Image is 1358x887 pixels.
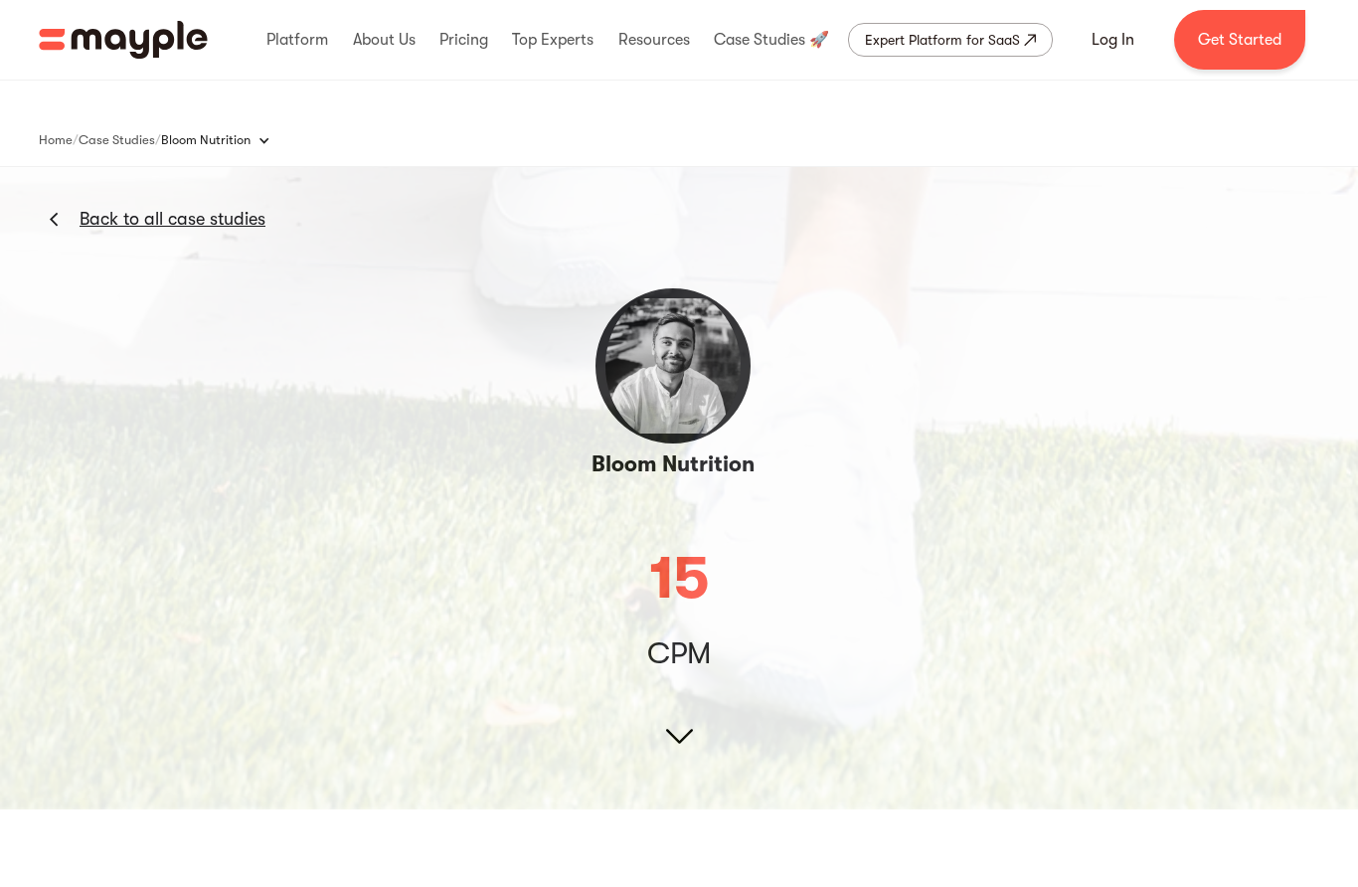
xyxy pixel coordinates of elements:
div: / [155,130,161,150]
a: Case Studies [79,128,155,152]
a: Home [39,128,73,152]
a: Expert Platform for SaaS [848,23,1053,57]
a: Get Started [1174,10,1305,70]
div: About Us [348,8,421,72]
div: Bloom Nutrition [161,130,251,150]
div: Pricing [434,8,493,72]
div: Expert Platform for SaaS [865,28,1020,52]
img: Mayple logo [39,21,208,59]
a: Back to all case studies [80,207,265,231]
div: Top Experts [507,8,598,72]
div: Bloom Nutrition [161,120,290,160]
a: Log In [1068,16,1158,64]
div: Resources [613,8,695,72]
div: / [73,130,79,150]
div: Platform [261,8,333,72]
a: home [39,21,208,59]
